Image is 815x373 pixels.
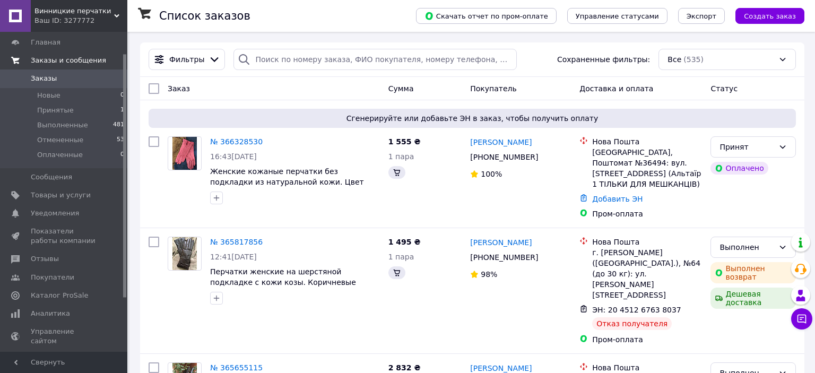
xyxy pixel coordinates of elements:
[31,190,91,200] span: Товары и услуги
[120,106,124,115] span: 1
[31,56,106,65] span: Заказы и сообщения
[34,6,114,16] span: Винницкие перчатки
[592,147,702,189] div: [GEOGRAPHIC_DATA], Поштомат №36494: вул. [STREET_ADDRESS] (Альтаїр 1 ТІЛЬКИ ДЛЯ МЕШКАНЦІВ)
[687,12,716,20] span: Экспорт
[683,55,704,64] span: (535)
[579,84,653,93] span: Доставка и оплата
[233,49,516,70] input: Поиск по номеру заказа, ФИО покупателя, номеру телефона, Email, номеру накладной
[470,137,532,148] a: [PERSON_NAME]
[592,136,702,147] div: Нова Пошта
[468,150,540,164] div: [PHONE_NUMBER]
[168,136,202,170] a: Фото товару
[481,170,502,178] span: 100%
[678,8,725,24] button: Экспорт
[592,237,702,247] div: Нова Пошта
[172,237,197,270] img: Фото товару
[37,91,60,100] span: Новые
[470,237,532,248] a: [PERSON_NAME]
[210,267,356,297] a: Перчатки женские на шерстяной подкладке с кожи козы. Коричневые 7,5"/20 см
[31,291,88,300] span: Каталог ProSale
[592,362,702,373] div: Нова Пошта
[791,308,812,329] button: Чат с покупателем
[725,11,804,20] a: Создать заказ
[592,306,681,314] span: ЭН: 20 4512 6763 8037
[592,209,702,219] div: Пром-оплата
[31,327,98,346] span: Управление сайтом
[31,209,79,218] span: Уведомления
[37,106,74,115] span: Принятые
[557,54,650,65] span: Сохраненные фильтры:
[172,137,197,170] img: Фото товару
[210,253,257,261] span: 12:41[DATE]
[719,141,774,153] div: Принят
[735,8,804,24] button: Создать заказ
[416,8,557,24] button: Скачать отчет по пром-оплате
[117,135,124,145] span: 53
[168,84,190,93] span: Заказ
[31,273,74,282] span: Покупатели
[31,74,57,83] span: Заказы
[210,167,364,197] a: Женские кожаные перчатки без подкладки из натуральной кожи. Цвет коралловый.
[37,150,83,160] span: Оплаченные
[388,363,421,372] span: 2 832 ₴
[169,54,204,65] span: Фильтры
[37,135,83,145] span: Отмененные
[210,238,263,246] a: № 365817856
[210,137,263,146] a: № 366328530
[210,152,257,161] span: 16:43[DATE]
[388,137,421,146] span: 1 555 ₴
[424,11,548,21] span: Скачать отчет по пром-оплате
[120,91,124,100] span: 0
[37,120,88,130] span: Выполненные
[576,12,659,20] span: Управление статусами
[210,363,263,372] a: № 365655115
[567,8,667,24] button: Управление статусами
[168,237,202,271] a: Фото товару
[470,84,517,93] span: Покупатель
[592,247,702,300] div: г. [PERSON_NAME] ([GEOGRAPHIC_DATA].), №64 (до 30 кг): ул. [PERSON_NAME][STREET_ADDRESS]
[31,227,98,246] span: Показатели работы компании
[710,162,768,175] div: Оплачено
[481,270,497,279] span: 98%
[31,309,70,318] span: Аналитика
[388,253,414,261] span: 1 пара
[592,317,672,330] div: Отказ получателя
[667,54,681,65] span: Все
[710,84,738,93] span: Статус
[710,288,796,309] div: Дешевая доставка
[31,172,72,182] span: Сообщения
[388,84,414,93] span: Сумма
[388,238,421,246] span: 1 495 ₴
[388,152,414,161] span: 1 пара
[710,262,796,283] div: Выполнен возврат
[592,334,702,345] div: Пром-оплата
[592,195,643,203] a: Добавить ЭН
[120,150,124,160] span: 0
[113,120,124,130] span: 481
[34,16,127,25] div: Ваш ID: 3277772
[468,250,540,265] div: [PHONE_NUMBER]
[31,38,60,47] span: Главная
[719,241,774,253] div: Выполнен
[744,12,796,20] span: Создать заказ
[153,113,792,124] span: Сгенерируйте или добавьте ЭН в заказ, чтобы получить оплату
[159,10,250,22] h1: Список заказов
[31,254,59,264] span: Отзывы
